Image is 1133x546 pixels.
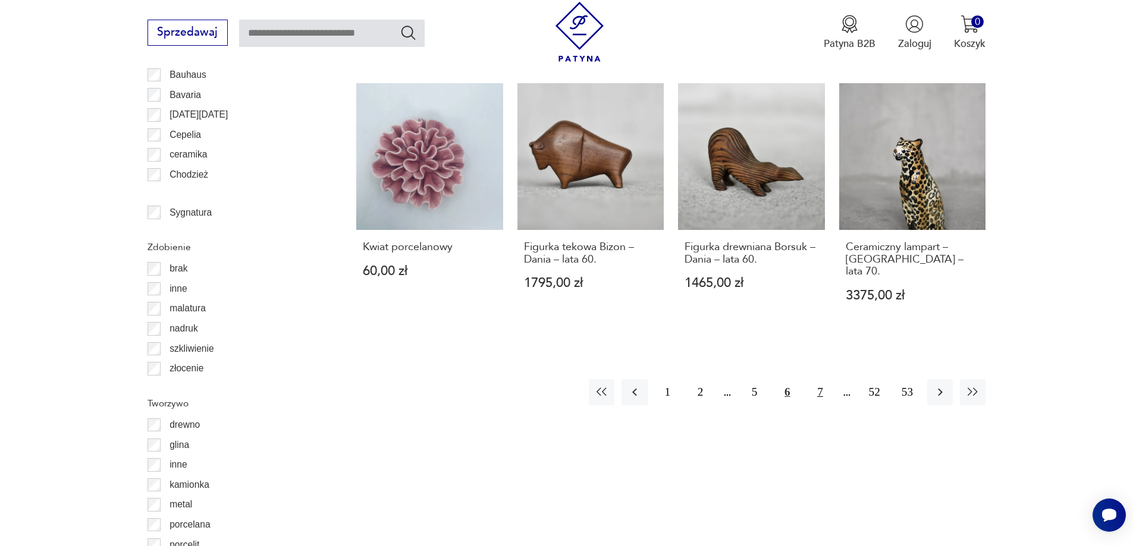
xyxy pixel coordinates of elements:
button: 7 [807,379,833,405]
button: 5 [742,379,767,405]
img: Ikona medalu [840,15,859,33]
img: Ikonka użytkownika [905,15,924,33]
button: Zaloguj [898,15,931,51]
p: Sygnatura [170,205,212,220]
p: ceramika [170,147,207,162]
p: złocenie [170,361,203,376]
button: Patyna B2B [824,15,875,51]
a: Figurka tekowa Bizon – Dania – lata 60.Figurka tekowa Bizon – Dania – lata 60.1795,00 zł [517,83,664,329]
a: Ceramiczny lampart – Włochy – lata 70.Ceramiczny lampart – [GEOGRAPHIC_DATA] – lata 70.3375,00 zł [839,83,986,329]
h3: Ceramiczny lampart – [GEOGRAPHIC_DATA] – lata 70. [846,241,980,277]
button: 0Koszyk [954,15,986,51]
p: glina [170,437,189,453]
a: Sprzedawaj [147,29,228,38]
button: 1 [655,379,680,405]
p: Ćmielów [170,187,205,202]
p: Bavaria [170,87,201,103]
button: Sprzedawaj [147,20,228,46]
p: porcelana [170,517,211,532]
p: Cepelia [170,127,201,143]
p: inne [170,457,187,472]
button: 2 [688,379,713,405]
iframe: Smartsupp widget button [1093,498,1126,532]
button: 52 [862,379,887,405]
img: Ikona koszyka [961,15,979,33]
p: [DATE][DATE] [170,107,228,122]
p: Tworzywo [147,396,322,411]
p: Bauhaus [170,67,206,83]
a: Ikona medaluPatyna B2B [824,15,875,51]
p: drewno [170,417,200,433]
button: 53 [895,379,920,405]
p: Koszyk [954,37,986,51]
h3: Figurka tekowa Bizon – Dania – lata 60. [524,241,658,266]
p: 1465,00 zł [685,277,818,289]
p: Patyna B2B [824,37,875,51]
p: 60,00 zł [363,265,497,277]
p: brak [170,261,187,276]
h3: Figurka drewniana Borsuk – Dania – lata 60. [685,241,818,266]
p: metal [170,497,192,512]
p: malatura [170,301,206,316]
p: 3375,00 zł [846,289,980,302]
p: inne [170,281,187,296]
p: szkliwienie [170,341,214,356]
p: nadruk [170,321,198,336]
p: 1795,00 zł [524,277,658,289]
img: Patyna - sklep z meblami i dekoracjami vintage [550,2,610,62]
button: Szukaj [400,24,417,41]
button: 6 [774,379,800,405]
a: Kwiat porcelanowyKwiat porcelanowy60,00 zł [356,83,503,329]
a: Figurka drewniana Borsuk – Dania – lata 60.Figurka drewniana Borsuk – Dania – lata 60.1465,00 zł [678,83,825,329]
p: kamionka [170,477,209,493]
p: Chodzież [170,167,208,182]
h3: Kwiat porcelanowy [363,241,497,253]
p: Zaloguj [898,37,931,51]
div: 0 [971,15,984,28]
p: Zdobienie [147,239,322,255]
